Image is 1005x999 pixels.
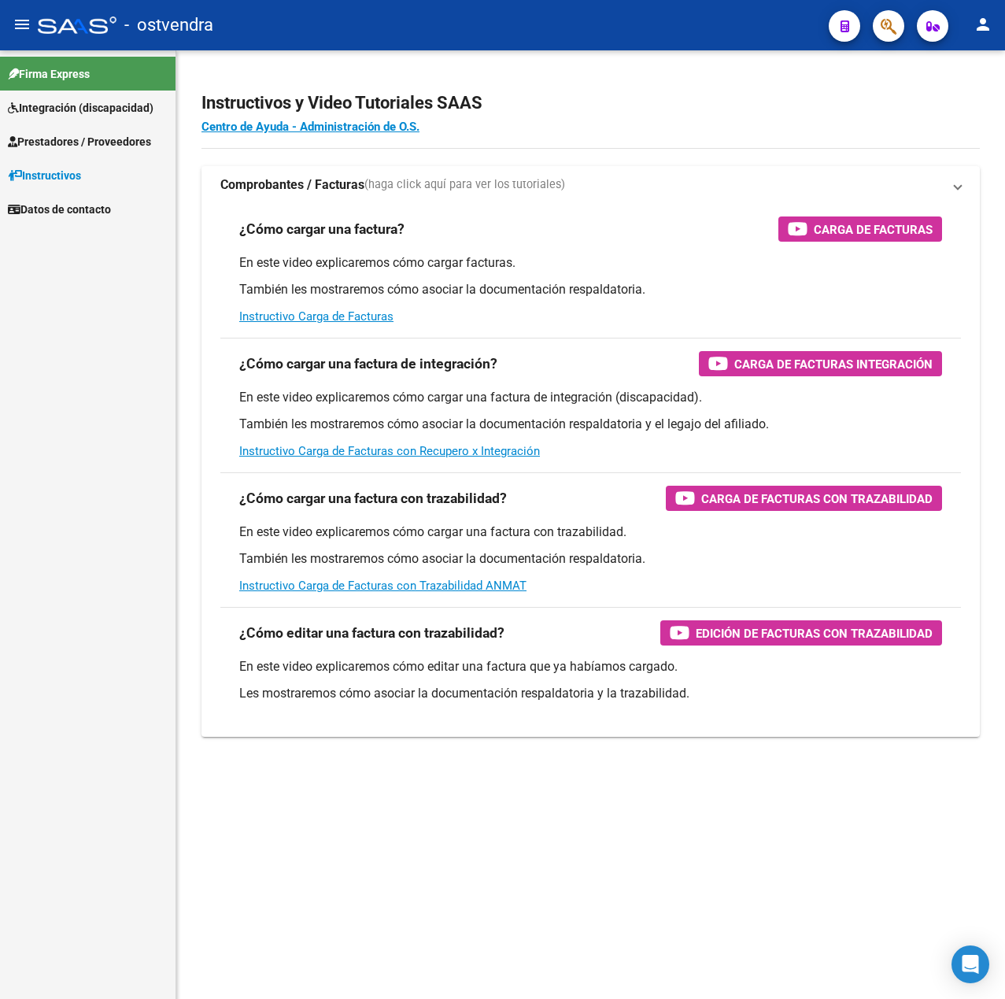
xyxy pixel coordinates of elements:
[8,167,81,184] span: Instructivos
[239,389,942,406] p: En este video explicaremos cómo cargar una factura de integración (discapacidad).
[239,353,497,375] h3: ¿Cómo cargar una factura de integración?
[8,65,90,83] span: Firma Express
[239,444,540,458] a: Instructivo Carga de Facturas con Recupero x Integración
[666,486,942,511] button: Carga de Facturas con Trazabilidad
[8,99,153,117] span: Integración (discapacidad)
[239,309,394,324] a: Instructivo Carga de Facturas
[814,220,933,239] span: Carga de Facturas
[201,204,980,737] div: Comprobantes / Facturas(haga click aquí para ver los tutoriales)
[239,218,405,240] h3: ¿Cómo cargar una factura?
[364,176,565,194] span: (haga click aquí para ver los tutoriales)
[974,15,992,34] mat-icon: person
[8,201,111,218] span: Datos de contacto
[734,354,933,374] span: Carga de Facturas Integración
[239,254,942,272] p: En este video explicaremos cómo cargar facturas.
[201,166,980,204] mat-expansion-panel-header: Comprobantes / Facturas(haga click aquí para ver los tutoriales)
[220,176,364,194] strong: Comprobantes / Facturas
[701,489,933,509] span: Carga de Facturas con Trazabilidad
[13,15,31,34] mat-icon: menu
[201,120,419,134] a: Centro de Ayuda - Administración de O.S.
[239,579,527,593] a: Instructivo Carga de Facturas con Trazabilidad ANMAT
[239,524,942,541] p: En este video explicaremos cómo cargar una factura con trazabilidad.
[239,281,942,298] p: También les mostraremos cómo asociar la documentación respaldatoria.
[124,8,213,43] span: - ostvendra
[778,216,942,242] button: Carga de Facturas
[239,685,942,702] p: Les mostraremos cómo asociar la documentación respaldatoria y la trazabilidad.
[239,550,942,568] p: También les mostraremos cómo asociar la documentación respaldatoria.
[201,88,980,118] h2: Instructivos y Video Tutoriales SAAS
[239,658,942,675] p: En este video explicaremos cómo editar una factura que ya habíamos cargado.
[696,623,933,643] span: Edición de Facturas con Trazabilidad
[699,351,942,376] button: Carga de Facturas Integración
[951,945,989,983] div: Open Intercom Messenger
[660,620,942,646] button: Edición de Facturas con Trazabilidad
[239,487,507,509] h3: ¿Cómo cargar una factura con trazabilidad?
[8,133,151,150] span: Prestadores / Proveedores
[239,416,942,433] p: También les mostraremos cómo asociar la documentación respaldatoria y el legajo del afiliado.
[239,622,504,644] h3: ¿Cómo editar una factura con trazabilidad?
